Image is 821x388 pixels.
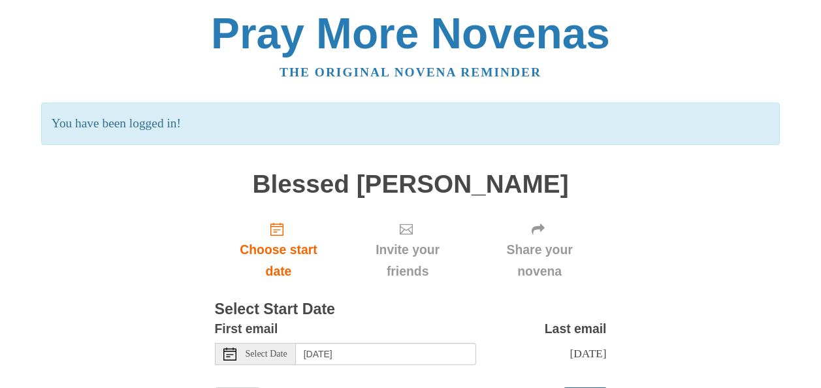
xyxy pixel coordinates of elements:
h3: Select Start Date [215,301,607,318]
div: Click "Next" to confirm your start date first. [342,211,472,289]
span: Select Date [246,349,287,359]
a: Choose start date [215,211,343,289]
span: Share your novena [486,239,594,282]
label: Last email [545,318,607,340]
a: The original novena reminder [280,65,541,79]
h1: Blessed [PERSON_NAME] [215,170,607,199]
div: Click "Next" to confirm your start date first. [473,211,607,289]
span: Choose start date [228,239,330,282]
span: [DATE] [570,347,606,360]
label: First email [215,318,278,340]
a: Pray More Novenas [211,9,610,57]
span: Invite your friends [355,239,459,282]
p: You have been logged in! [41,103,780,145]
